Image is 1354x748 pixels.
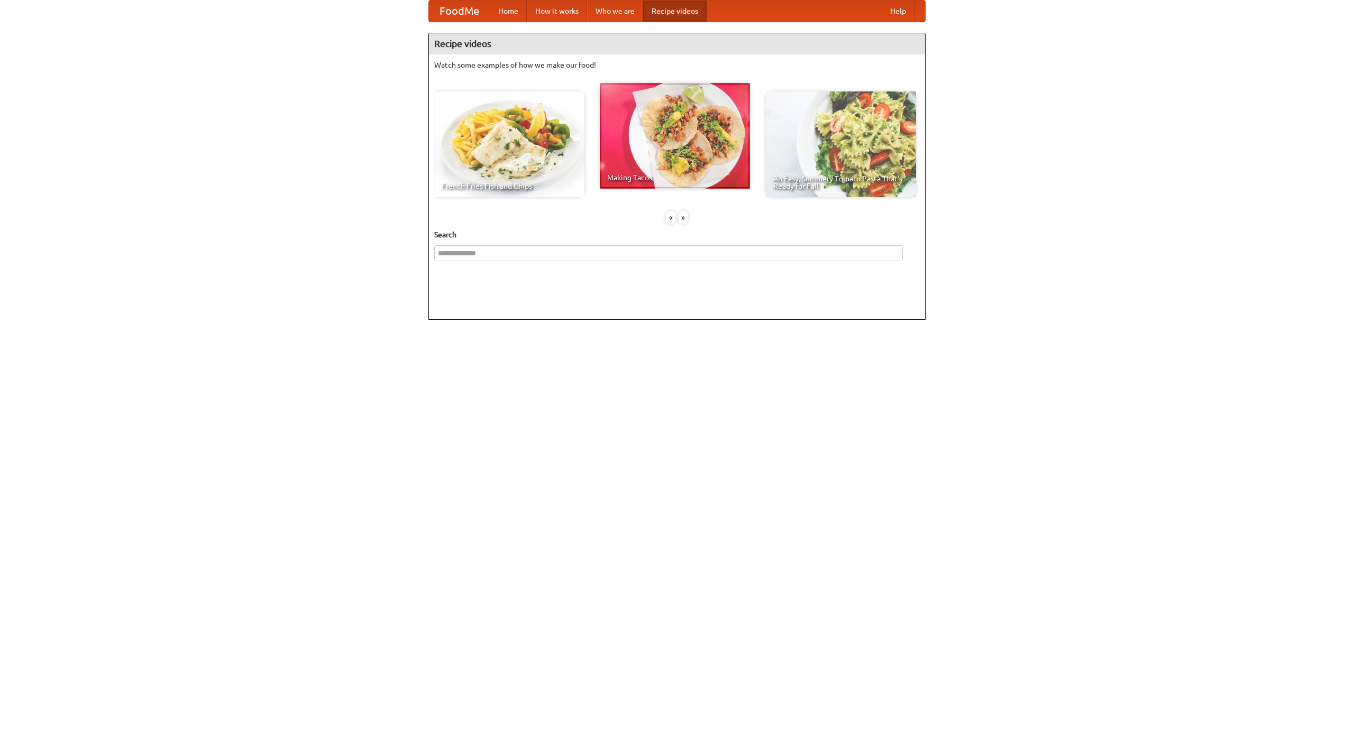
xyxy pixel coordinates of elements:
[434,91,584,197] a: French Fries Fish and Chips
[607,174,743,181] span: Making Tacos
[766,91,916,197] a: An Easy, Summery Tomato Pasta That's Ready for Fall
[429,33,925,54] h4: Recipe videos
[600,83,750,189] a: Making Tacos
[442,182,577,190] span: French Fries Fish and Chips
[882,1,914,22] a: Help
[773,175,909,190] span: An Easy, Summery Tomato Pasta That's Ready for Fall
[587,1,643,22] a: Who we are
[490,1,527,22] a: Home
[429,1,490,22] a: FoodMe
[666,211,675,224] div: «
[434,60,920,70] p: Watch some examples of how we make our food!
[643,1,707,22] a: Recipe videos
[679,211,688,224] div: »
[527,1,587,22] a: How it works
[434,229,920,240] h5: Search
